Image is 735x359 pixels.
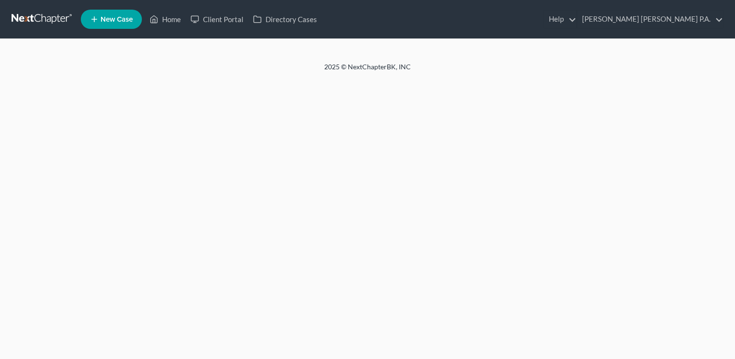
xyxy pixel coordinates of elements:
a: Client Portal [186,11,248,28]
a: Home [145,11,186,28]
div: 2025 © NextChapterBK, INC [93,62,642,79]
a: [PERSON_NAME] [PERSON_NAME] P.A. [577,11,723,28]
a: Directory Cases [248,11,322,28]
new-legal-case-button: New Case [81,10,142,29]
a: Help [544,11,576,28]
